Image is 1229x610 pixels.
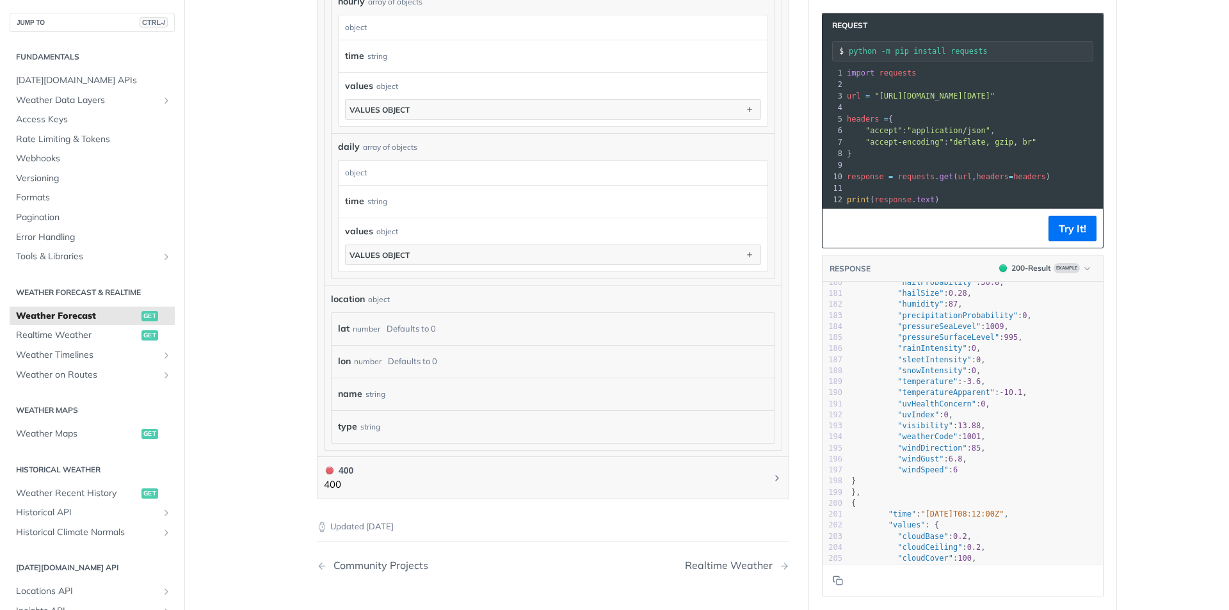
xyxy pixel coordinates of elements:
[976,355,981,364] span: 0
[823,67,844,79] div: 1
[823,194,844,205] div: 12
[897,444,967,453] span: "windDirection"
[823,171,844,182] div: 10
[338,352,351,371] label: lon
[851,355,986,364] span: : ,
[823,376,842,387] div: 189
[141,330,158,341] span: get
[953,465,958,474] span: 6
[354,352,382,371] div: number
[16,369,158,381] span: Weather on Routes
[976,172,1009,181] span: headers
[949,300,958,309] span: 87
[897,388,995,397] span: "temperatureApparent"
[823,182,844,194] div: 11
[851,454,967,463] span: : ,
[898,172,935,181] span: requests
[851,476,856,485] span: }
[999,264,1007,272] span: 200
[823,365,842,376] div: 188
[851,300,963,309] span: : ,
[10,503,175,522] a: Historical APIShow subpages for Historical API
[317,547,789,584] nav: Pagination Controls
[16,191,172,204] span: Formats
[897,289,944,298] span: "hailSize"
[897,311,1018,320] span: "precipitationProbability"
[851,520,939,529] span: : {
[897,410,939,419] span: "uvIndex"
[368,294,390,305] div: object
[851,322,1009,331] span: : ,
[874,195,912,204] span: response
[10,130,175,149] a: Rate Limiting & Tokens
[826,20,867,31] span: Request
[10,51,175,63] h2: Fundamentals
[851,344,981,353] span: : ,
[823,520,842,531] div: 202
[823,102,844,113] div: 4
[829,219,847,238] button: Copy to clipboard
[317,559,519,572] a: Previous Page: Community Projects
[823,277,842,288] div: 180
[367,192,387,211] div: string
[141,429,158,439] span: get
[958,421,981,430] span: 13.88
[16,349,158,362] span: Weather Timelines
[345,192,364,211] label: time
[851,366,981,375] span: : ,
[327,559,428,572] div: Community Projects
[851,388,1027,397] span: : ,
[324,478,353,492] p: 400
[953,532,967,541] span: 0.2
[851,532,972,541] span: : ,
[10,346,175,365] a: Weather TimelinesShow subpages for Weather Timelines
[823,454,842,465] div: 196
[339,161,764,185] div: object
[345,47,364,65] label: time
[888,520,926,529] span: "values"
[140,17,168,28] span: CTRL-/
[949,289,967,298] span: 0.28
[967,377,981,386] span: 3.6
[897,465,948,474] span: "windSpeed"
[16,329,138,342] span: Realtime Weather
[388,352,437,371] div: Defaults to 0
[897,421,953,430] span: "visibility"
[10,149,175,168] a: Webhooks
[851,278,1004,287] span: : ,
[10,188,175,207] a: Formats
[847,115,893,124] span: {
[993,262,1096,275] button: 200200-ResultExample
[10,91,175,110] a: Weather Data LayersShow subpages for Weather Data Layers
[387,319,436,338] div: Defaults to 0
[823,387,842,398] div: 190
[823,399,842,410] div: 191
[339,15,764,40] div: object
[972,444,981,453] span: 85
[376,81,398,92] div: object
[823,343,842,354] div: 186
[897,344,967,353] span: "rainIntensity"
[823,421,842,431] div: 193
[346,245,760,264] button: values object
[823,332,842,343] div: 185
[772,473,782,483] svg: Chevron
[16,133,172,146] span: Rate Limiting & Tokens
[10,307,175,326] a: Weather Forecastget
[823,288,842,299] div: 181
[16,310,138,323] span: Weather Forecast
[823,310,842,321] div: 183
[888,172,893,181] span: =
[851,432,986,441] span: : ,
[847,195,940,204] span: ( . )
[823,125,844,136] div: 6
[865,138,944,147] span: "accept-encoding"
[317,520,789,533] p: Updated [DATE]
[897,432,958,441] span: "weatherCode"
[1048,216,1096,241] button: Try It!
[851,311,1032,320] span: : ,
[10,71,175,90] a: [DATE][DOMAIN_NAME] APIs
[847,92,861,100] span: url
[823,410,842,421] div: 192
[324,463,782,492] button: 400 400400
